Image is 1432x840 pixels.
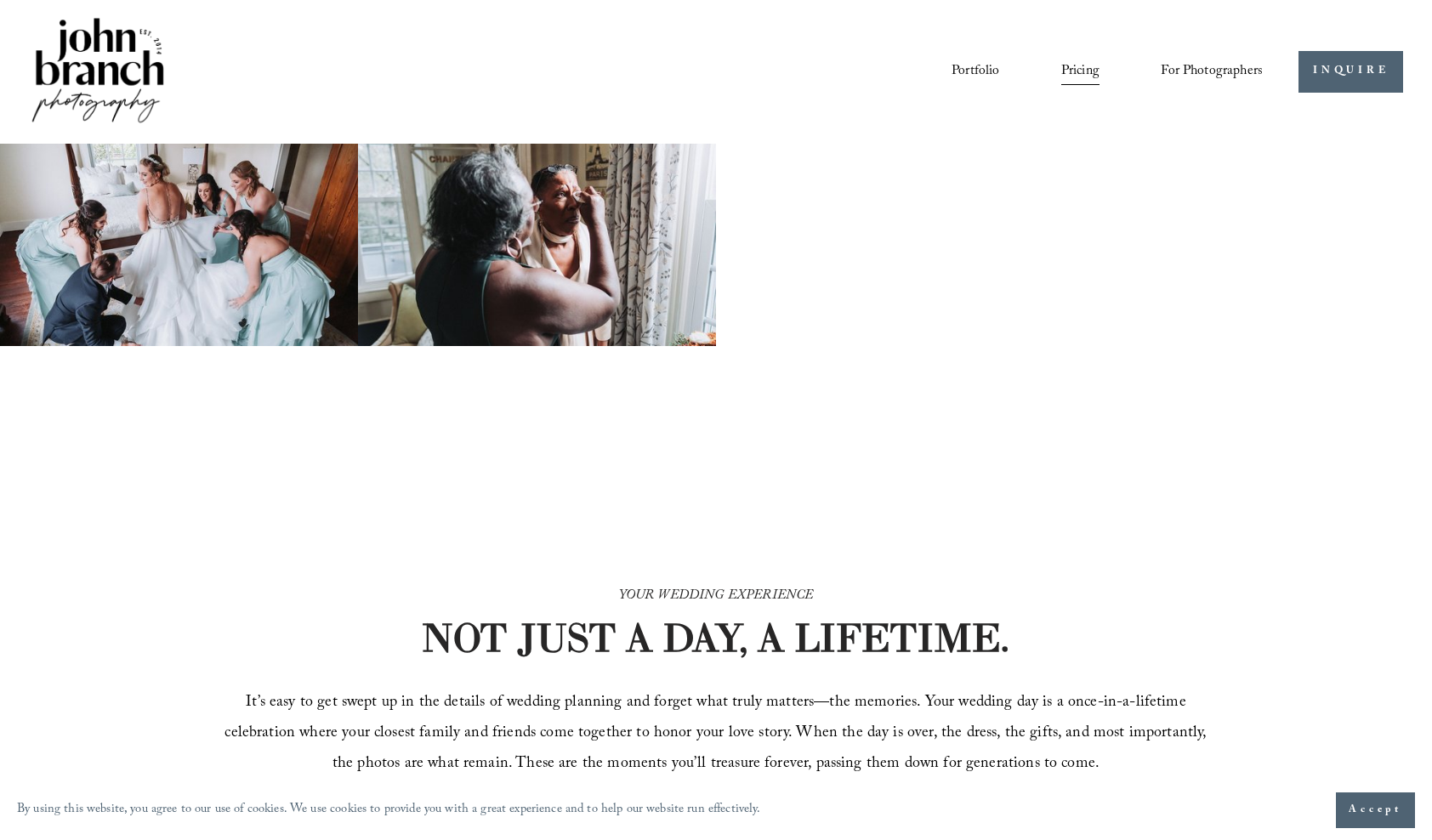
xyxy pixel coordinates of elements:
[358,144,716,346] img: Woman applying makeup to another woman near a window with floral curtains and autumn flowers.
[17,798,761,823] p: By using this website, you agree to our use of cookies. We use cookies to provide you with a grea...
[1161,59,1263,85] span: For Photographers
[619,585,814,608] em: YOUR WEDDING EXPERIENCE
[1336,792,1415,828] button: Accept
[1161,57,1263,86] a: folder dropdown
[1349,802,1402,819] span: Accept
[1061,57,1100,86] a: Pricing
[421,613,1009,662] strong: NOT JUST A DAY, A LIFETIME.
[952,57,999,86] a: Portfolio
[29,14,167,129] img: John Branch IV Photography
[1298,51,1403,93] a: INQUIRE
[224,690,1211,778] span: It’s easy to get swept up in the details of wedding planning and forget what truly matters—the me...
